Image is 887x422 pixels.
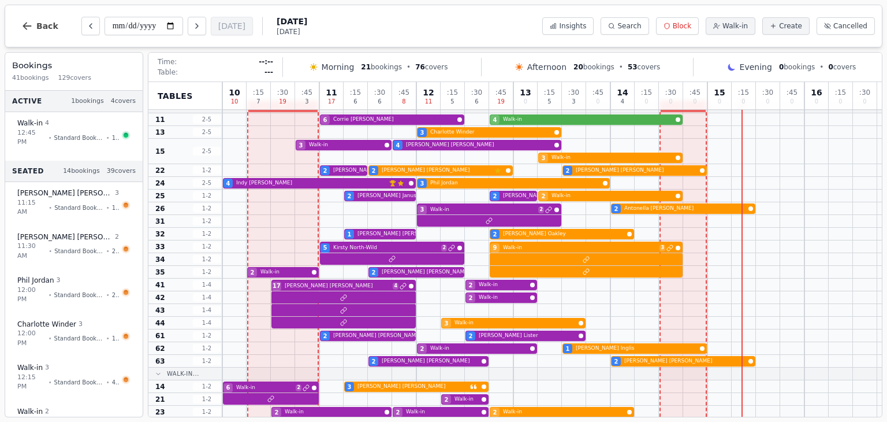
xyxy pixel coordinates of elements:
[285,282,390,290] span: [PERSON_NAME] [PERSON_NAME]
[333,166,391,175] span: [PERSON_NAME] Read
[10,182,138,224] button: [PERSON_NAME] [PERSON_NAME]311:15 AM•Standard Booking•14
[112,134,119,142] span: 11
[542,192,546,201] span: 2
[859,89,870,96] span: : 30
[741,99,745,105] span: 0
[471,89,482,96] span: : 30
[372,268,376,277] span: 2
[503,408,625,416] span: Walk-in
[10,313,138,355] button: Charlotte Winder312:00 PM•Standard Booking•13
[226,383,230,392] span: 6
[353,99,357,105] span: 6
[17,128,46,147] span: 12:45 PM
[445,395,449,404] span: 2
[193,191,221,200] span: 1 - 2
[420,345,424,353] span: 2
[566,345,570,353] span: 1
[17,407,43,416] span: Walk-in
[361,63,371,71] span: 21
[659,245,665,251] span: 3
[406,408,479,416] span: Walk-in
[112,247,119,256] span: 22
[155,306,165,315] span: 43
[693,99,696,105] span: 0
[155,408,165,417] span: 23
[407,62,411,72] span: •
[106,134,110,142] span: •
[155,147,165,156] span: 15
[382,357,479,365] span: [PERSON_NAME] [PERSON_NAME]
[323,332,327,340] span: 2
[322,61,355,73] span: Morning
[12,12,68,40] button: Back
[497,99,505,105] span: 19
[790,99,793,105] span: 0
[49,378,52,387] span: •
[155,395,165,404] span: 21
[193,293,221,302] span: 1 - 4
[690,89,700,96] span: : 45
[762,89,773,96] span: : 30
[656,17,699,35] button: Block
[787,89,797,96] span: : 45
[475,99,478,105] span: 6
[158,90,193,102] span: Tables
[49,247,52,256] span: •
[714,88,725,97] span: 15
[503,192,569,200] span: [PERSON_NAME] Halboun
[155,357,165,366] span: 63
[828,62,856,72] span: covers
[628,62,660,72] span: covers
[260,268,310,276] span: Walk-in
[167,369,199,378] span: Walk-In...
[285,408,382,416] span: Walk-in
[155,268,165,277] span: 35
[538,206,544,213] span: 2
[226,179,230,188] span: 4
[374,89,385,96] span: : 30
[559,21,586,31] span: Insights
[396,408,400,417] span: 2
[45,407,49,417] span: 2
[155,280,165,290] span: 41
[155,166,165,175] span: 22
[10,226,138,268] button: [PERSON_NAME] [PERSON_NAME]211:30 AM•Standard Booking•22
[17,320,76,329] span: Charlotte Winder
[12,97,42,106] span: Active
[779,21,802,31] span: Create
[158,57,177,66] span: Time:
[155,344,165,353] span: 62
[54,334,104,343] span: Standard Booking
[614,205,618,213] span: 2
[279,99,286,105] span: 19
[193,166,221,175] span: 1 - 2
[479,281,528,289] span: Walk-in
[115,232,119,242] span: 2
[706,17,755,35] button: Walk-in
[617,21,641,31] span: Search
[503,244,657,252] span: Walk-in
[71,97,104,106] span: 1 bookings
[479,294,528,302] span: Walk-in
[669,99,672,105] span: 0
[430,206,536,214] span: Walk-in
[277,16,307,27] span: [DATE]
[259,57,273,66] span: --:--
[155,331,165,340] span: 61
[193,115,221,124] span: 2 - 5
[17,198,46,217] span: 11:15 AM
[420,205,424,214] span: 3
[503,230,625,238] span: [PERSON_NAME] Oakley
[493,243,497,252] span: 9
[253,89,264,96] span: : 15
[12,166,44,176] span: Seated
[193,395,221,404] span: 1 - 2
[155,128,165,137] span: 13
[193,255,221,264] span: 1 - 2
[236,384,293,392] span: Walk-in
[107,166,136,176] span: 39 covers
[673,21,691,31] span: Block
[641,89,652,96] span: : 15
[576,166,698,175] span: [PERSON_NAME] [PERSON_NAME]
[256,99,260,105] span: 7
